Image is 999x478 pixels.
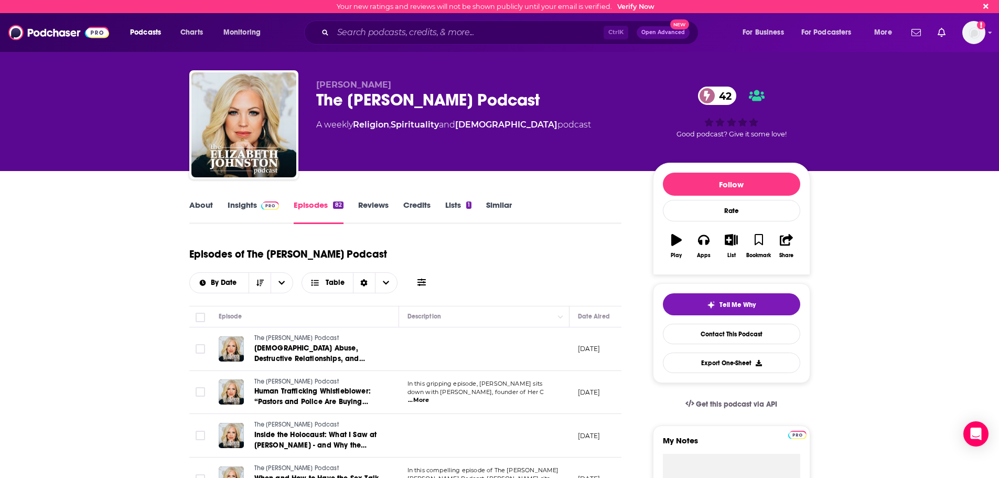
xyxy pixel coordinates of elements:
[874,25,892,40] span: More
[211,279,240,286] span: By Date
[407,310,441,323] div: Description
[779,252,793,259] div: Share
[189,248,387,261] h1: Episodes of The [PERSON_NAME] Podcast
[407,466,559,474] span: In this compelling episode of The [PERSON_NAME]
[353,120,389,130] a: Religion
[314,20,708,45] div: Search podcasts, credits, & more...
[735,24,797,41] button: open menu
[316,119,591,131] div: A weekly podcast
[962,21,985,44] img: User Profile
[698,87,737,105] a: 42
[962,21,985,44] span: Logged in as KatieP
[174,24,209,41] a: Charts
[743,25,784,40] span: For Business
[254,378,339,385] span: The [PERSON_NAME] Podcast
[333,201,343,209] div: 82
[254,464,339,472] span: The [PERSON_NAME] Podcast
[746,252,771,259] div: Bookmark
[867,24,905,41] button: open menu
[801,25,852,40] span: For Podcasters
[254,344,372,395] span: [DEMOGRAPHIC_DATA] Abuse, Destructive Relationships, and Setting Boundaries [DEMOGRAPHIC_DATA]’s ...
[727,252,736,259] div: List
[254,334,339,342] span: The [PERSON_NAME] Podcast
[254,421,339,428] span: The [PERSON_NAME] Podcast
[788,431,807,439] img: Podchaser Pro
[697,252,711,259] div: Apps
[455,120,557,130] a: [DEMOGRAPHIC_DATA]
[254,420,380,430] a: The [PERSON_NAME] Podcast
[745,227,772,265] button: Bookmark
[578,344,600,353] p: [DATE]
[358,200,389,224] a: Reviews
[333,24,604,41] input: Search podcasts, credits, & more...
[963,421,989,447] div: Open Intercom Messenger
[977,21,985,29] svg: Email not verified
[663,200,800,221] div: Rate
[254,430,380,451] a: Inside the Holocaust: What I Saw at [PERSON_NAME] - and Why the [DEMOGRAPHIC_DATA] Is Silent | Ep...
[254,377,380,387] a: The [PERSON_NAME] Podcast
[254,334,380,343] a: The [PERSON_NAME] Podcast
[690,227,717,265] button: Apps
[439,120,455,130] span: and
[337,3,654,10] div: Your new ratings and reviews will not be shown publicly until your email is verified.
[353,273,375,293] div: Sort Direction
[391,120,439,130] a: Spirituality
[407,380,543,387] span: In this gripping episode, [PERSON_NAME] sits
[189,272,294,293] h2: Choose List sort
[294,200,343,224] a: Episodes82
[962,21,985,44] button: Show profile menu
[676,130,787,138] span: Good podcast? Give it some love!
[933,24,950,41] a: Show notifications dropdown
[663,293,800,315] button: tell me why sparkleTell Me Why
[466,201,471,209] div: 1
[719,301,756,309] span: Tell Me Why
[578,310,610,323] div: Date Aired
[408,396,429,405] span: ...More
[907,24,925,41] a: Show notifications dropdown
[663,227,690,265] button: Play
[196,431,205,440] span: Toggle select row
[617,3,654,10] a: Verify Now
[302,272,398,293] button: Choose View
[407,388,544,396] span: down with [PERSON_NAME], founder of Her C
[578,431,600,440] p: [DATE]
[228,200,280,224] a: InsightsPodchaser Pro
[653,80,810,145] div: 42Good podcast? Give it some love!
[663,324,800,344] a: Contact This Podcast
[707,301,715,309] img: tell me why sparkle
[316,80,391,90] span: [PERSON_NAME]
[696,400,777,409] span: Get this podcast via API
[717,227,745,265] button: List
[189,200,213,224] a: About
[670,19,689,29] span: New
[196,344,205,354] span: Toggle select row
[254,386,380,407] a: Human Trafficking Whistleblower: “Pastors and Police Are Buying Girls!” with [PERSON_NAME] | Ep. 81
[326,279,345,286] span: Table
[190,279,249,286] button: open menu
[389,120,391,130] span: ,
[641,30,685,35] span: Open Advanced
[254,343,380,364] a: [DEMOGRAPHIC_DATA] Abuse, Destructive Relationships, and Setting Boundaries [DEMOGRAPHIC_DATA]’s ...
[254,387,371,427] span: Human Trafficking Whistleblower: “Pastors and Police Are Buying Girls!” with [PERSON_NAME] | Ep. 81
[254,464,380,473] a: The [PERSON_NAME] Podcast
[8,23,109,43] img: Podchaser - Follow, Share and Rate Podcasts
[191,72,296,177] img: The Elizabeth Johnston Podcast
[445,200,471,224] a: Lists1
[271,273,293,293] button: open menu
[708,87,737,105] span: 42
[663,173,800,196] button: Follow
[261,201,280,210] img: Podchaser Pro
[794,24,867,41] button: open menu
[216,24,274,41] button: open menu
[604,26,628,39] span: Ctrl K
[123,24,175,41] button: open menu
[196,387,205,397] span: Toggle select row
[219,310,242,323] div: Episode
[403,200,431,224] a: Credits
[788,429,807,439] a: Pro website
[554,311,567,323] button: Column Actions
[486,200,512,224] a: Similar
